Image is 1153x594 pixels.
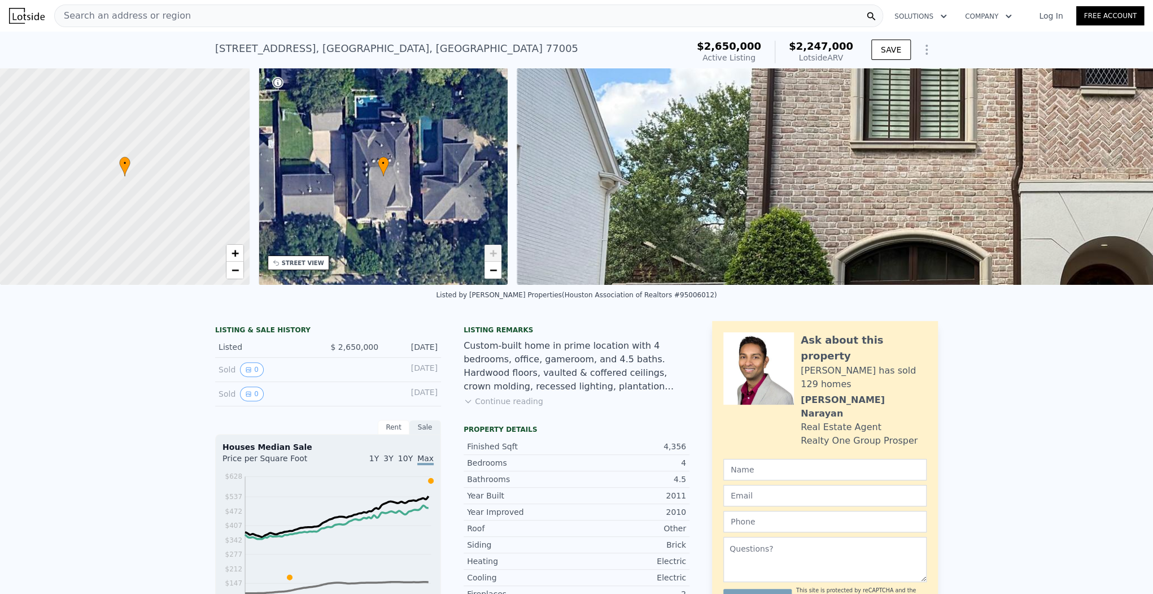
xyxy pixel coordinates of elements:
tspan: $407 [225,522,242,530]
div: Year Built [467,490,576,501]
div: Brick [576,539,686,550]
div: Finished Sqft [467,441,576,452]
span: + [231,246,238,260]
button: Show Options [915,38,938,61]
div: • [119,157,130,176]
a: Zoom in [226,245,243,262]
tspan: $537 [225,493,242,501]
button: SAVE [871,40,911,60]
a: Zoom in [484,245,501,262]
button: View historical data [240,362,264,377]
span: $2,650,000 [697,40,761,52]
span: $2,247,000 [789,40,853,52]
span: Search an address or region [55,9,191,23]
span: + [490,246,497,260]
div: Heating [467,556,576,567]
button: View historical data [240,387,264,401]
div: • [378,157,389,176]
a: Zoom out [226,262,243,279]
tspan: $147 [225,579,242,587]
div: Houses Median Sale [222,441,434,453]
div: Lotside ARV [789,52,853,63]
span: − [231,263,238,277]
span: • [119,158,130,168]
input: Name [723,459,927,480]
span: • [378,158,389,168]
tspan: $212 [225,565,242,573]
div: Siding [467,539,576,550]
tspan: $472 [225,508,242,515]
span: Max [417,454,434,465]
div: [DATE] [387,341,438,353]
button: Company [956,6,1021,27]
div: [PERSON_NAME] Narayan [801,393,927,420]
div: Roof [467,523,576,534]
div: Other [576,523,686,534]
div: [STREET_ADDRESS] , [GEOGRAPHIC_DATA] , [GEOGRAPHIC_DATA] 77005 [215,41,578,57]
div: Sold [219,387,319,401]
span: 3Y [383,454,393,463]
span: 10Y [398,454,413,463]
div: [DATE] [387,387,438,401]
a: Log In [1025,10,1076,21]
div: 4 [576,457,686,469]
div: Sale [409,420,441,435]
tspan: $277 [225,550,242,558]
div: Listed by [PERSON_NAME] Properties (Houston Association of Realtors #95006012) [436,291,717,299]
div: Rent [378,420,409,435]
div: 4.5 [576,474,686,485]
div: Real Estate Agent [801,420,881,434]
div: Property details [464,425,689,434]
div: Ask about this property [801,332,927,364]
tspan: $628 [225,472,242,480]
button: Solutions [885,6,956,27]
input: Email [723,485,927,506]
div: Year Improved [467,506,576,518]
div: Bedrooms [467,457,576,469]
div: LISTING & SALE HISTORY [215,326,441,337]
div: STREET VIEW [282,259,324,267]
div: Price per Square Foot [222,453,328,471]
div: 2011 [576,490,686,501]
div: Cooling [467,572,576,583]
div: [DATE] [387,362,438,377]
div: Realty One Group Prosper [801,434,918,448]
a: Zoom out [484,262,501,279]
div: 2010 [576,506,686,518]
span: Active Listing [702,53,755,62]
div: Bathrooms [467,474,576,485]
div: [PERSON_NAME] has sold 129 homes [801,364,927,391]
div: Listing remarks [464,326,689,335]
div: 4,356 [576,441,686,452]
div: Custom-built home in prime location with 4 bedrooms, office, gameroom, and 4.5 baths. Hardwood fl... [464,339,689,393]
div: Sold [219,362,319,377]
span: − [490,263,497,277]
div: Listed [219,341,319,353]
img: Lotside [9,8,45,24]
tspan: $342 [225,536,242,544]
button: Continue reading [464,396,543,407]
span: 1Y [369,454,379,463]
span: $ 2,650,000 [330,342,378,352]
a: Free Account [1076,6,1144,25]
div: Electric [576,572,686,583]
input: Phone [723,511,927,532]
div: Electric [576,556,686,567]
